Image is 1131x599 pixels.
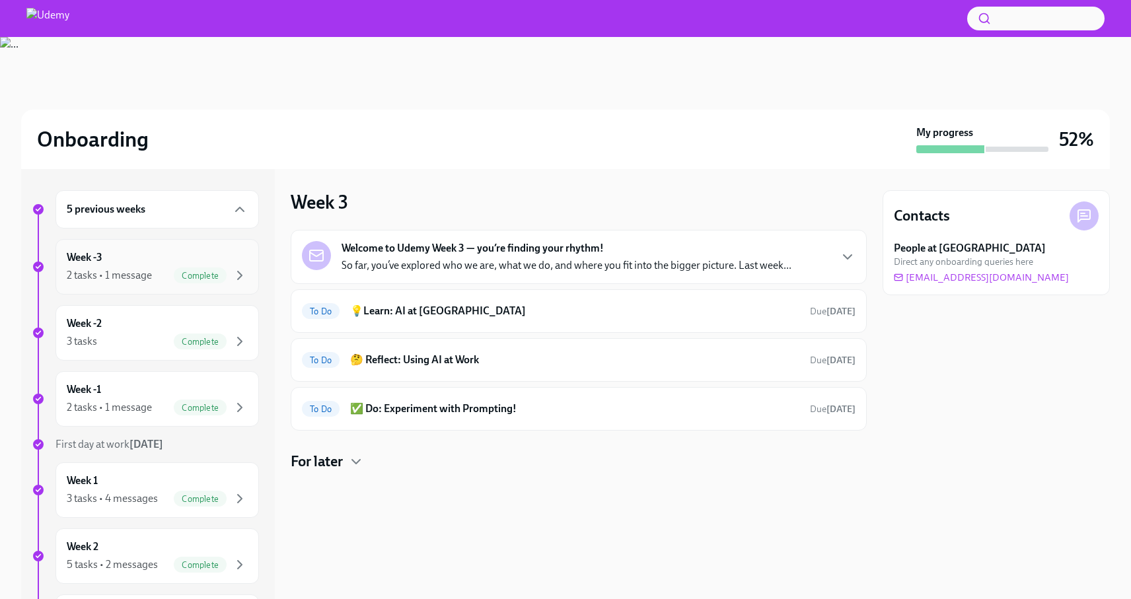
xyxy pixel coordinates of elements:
a: Week -32 tasks • 1 messageComplete [32,239,259,295]
strong: [DATE] [826,355,856,366]
span: Due [810,404,856,415]
div: 3 tasks • 4 messages [67,491,158,506]
a: [EMAIL_ADDRESS][DOMAIN_NAME] [894,271,1069,284]
a: To Do🤔 Reflect: Using AI at WorkDue[DATE] [302,349,856,370]
a: To Do💡Learn: AI at [GEOGRAPHIC_DATA]Due[DATE] [302,300,856,322]
span: Complete [174,403,227,413]
span: Complete [174,494,227,504]
h6: 💡Learn: AI at [GEOGRAPHIC_DATA] [350,304,799,318]
h2: Onboarding [37,126,149,153]
div: 5 tasks • 2 messages [67,557,158,572]
span: Direct any onboarding queries here [894,256,1033,268]
span: September 13th, 2025 10:00 [810,403,856,415]
strong: People at [GEOGRAPHIC_DATA] [894,241,1046,256]
span: First day at work [55,438,163,450]
span: Complete [174,271,227,281]
span: September 13th, 2025 10:00 [810,305,856,318]
strong: Welcome to Udemy Week 3 — you’re finding your rhythm! [342,241,604,256]
h3: 52% [1059,127,1094,151]
div: 5 previous weeks [55,190,259,229]
a: Week 13 tasks • 4 messagesComplete [32,462,259,518]
a: First day at work[DATE] [32,437,259,452]
div: For later [291,452,867,472]
a: To Do✅ Do: Experiment with Prompting!Due[DATE] [302,398,856,419]
h6: Week -2 [67,316,102,331]
div: 2 tasks • 1 message [67,400,152,415]
h6: Week 1 [67,474,98,488]
span: To Do [302,306,340,316]
img: Udemy [26,8,69,29]
span: To Do [302,355,340,365]
strong: [DATE] [129,438,163,450]
strong: My progress [916,125,973,140]
h6: Week -3 [67,250,102,265]
span: Due [810,306,856,317]
strong: [DATE] [826,306,856,317]
h6: 🤔 Reflect: Using AI at Work [350,353,799,367]
div: 3 tasks [67,334,97,349]
h6: Week 2 [67,540,98,554]
span: Complete [174,560,227,570]
a: Week -23 tasksComplete [32,305,259,361]
p: So far, you’ve explored who we are, what we do, and where you fit into the bigger picture. Last w... [342,258,791,273]
span: Due [810,355,856,366]
h6: Week -1 [67,382,101,397]
h4: For later [291,452,343,472]
span: To Do [302,404,340,414]
h6: 5 previous weeks [67,202,145,217]
div: 2 tasks • 1 message [67,268,152,283]
span: Complete [174,337,227,347]
span: September 13th, 2025 10:00 [810,354,856,367]
a: Week -12 tasks • 1 messageComplete [32,371,259,427]
h6: ✅ Do: Experiment with Prompting! [350,402,799,416]
a: Week 25 tasks • 2 messagesComplete [32,528,259,584]
h3: Week 3 [291,190,348,214]
strong: [DATE] [826,404,856,415]
h4: Contacts [894,206,950,226]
